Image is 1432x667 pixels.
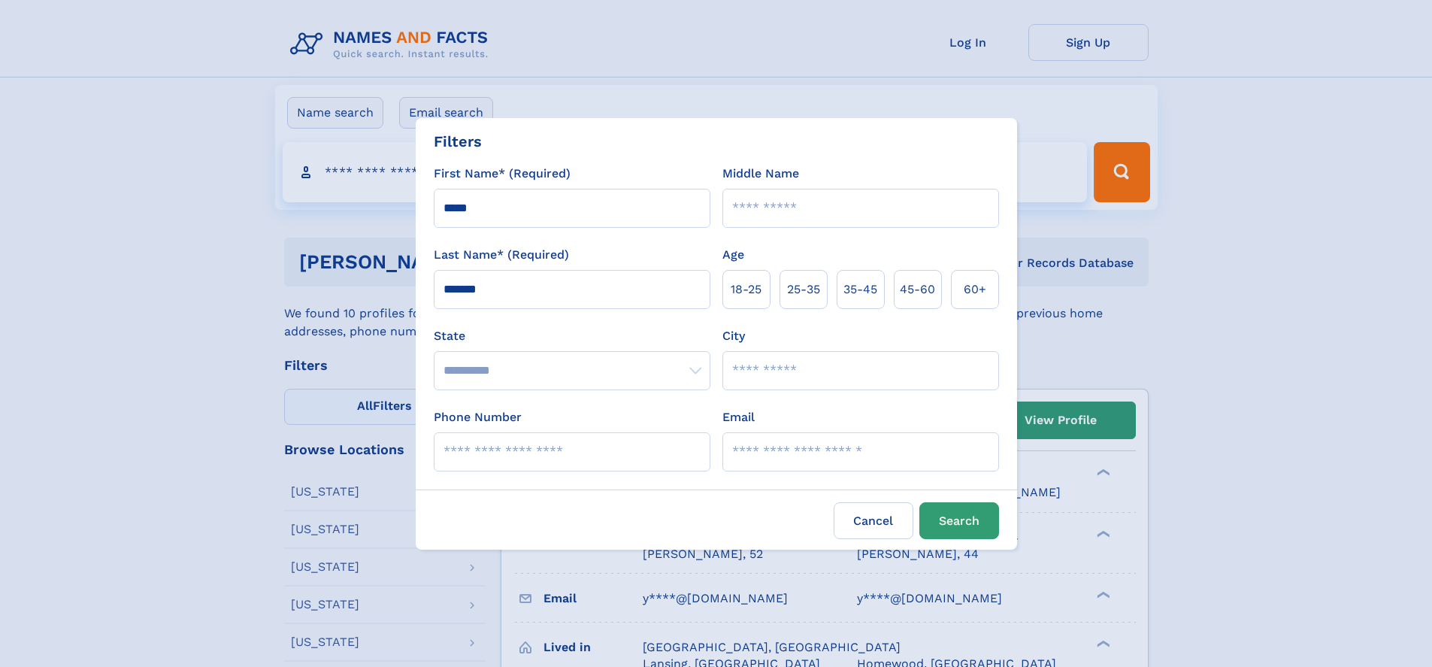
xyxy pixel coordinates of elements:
[787,280,820,299] span: 25‑35
[722,327,745,345] label: City
[434,408,522,426] label: Phone Number
[900,280,935,299] span: 45‑60
[434,327,710,345] label: State
[964,280,986,299] span: 60+
[834,502,913,539] label: Cancel
[843,280,877,299] span: 35‑45
[722,246,744,264] label: Age
[919,502,999,539] button: Search
[434,165,571,183] label: First Name* (Required)
[722,165,799,183] label: Middle Name
[434,130,482,153] div: Filters
[722,408,755,426] label: Email
[434,246,569,264] label: Last Name* (Required)
[731,280,761,299] span: 18‑25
